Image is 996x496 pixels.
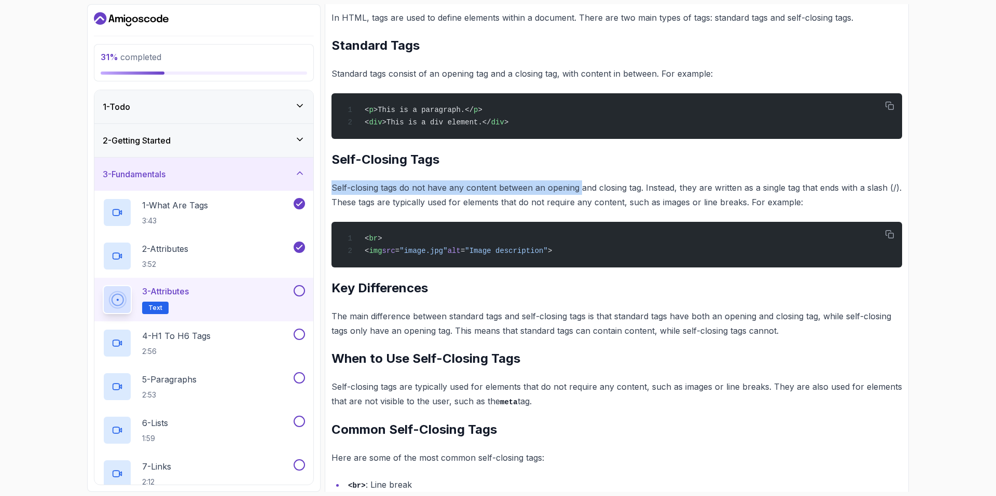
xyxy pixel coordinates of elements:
button: 2-Getting Started [94,124,313,157]
span: > [478,106,482,114]
p: 3:43 [142,216,208,226]
span: > [504,118,508,126]
p: 5 - Paragraphs [142,373,197,386]
h2: Key Differences [331,280,902,296]
span: div [369,118,382,126]
span: Text [148,304,162,312]
button: 3-Fundamentals [94,158,313,191]
button: 2-Attributes3:52 [103,242,305,271]
p: 1 - What Are Tags [142,199,208,211]
li: : Line break [345,477,902,492]
p: 1:59 [142,433,168,444]
span: > [548,247,552,255]
p: 2:12 [142,477,171,487]
span: < [365,234,369,243]
span: p [474,106,478,114]
p: 6 - Lists [142,417,168,429]
p: 4 - H1 To H6 Tags [142,330,211,342]
span: img [369,247,382,255]
span: = [395,247,399,255]
p: Standard tags consist of an opening tag and a closing tag, with content in between. For example: [331,66,902,81]
p: 2:56 [142,346,211,357]
span: br [369,234,378,243]
h2: Self-Closing Tags [331,151,902,168]
h2: Standard Tags [331,37,902,54]
p: Here are some of the most common self-closing tags: [331,450,902,465]
p: 3:52 [142,259,188,270]
span: "image.jpg" [399,247,447,255]
p: Self-closing tags are typically used for elements that do not require any content, such as images... [331,379,902,409]
p: 2 - Attributes [142,243,188,255]
button: 1-Todo [94,90,313,123]
p: The main difference between standard tags and self-closing tags is that standard tags have both a... [331,309,902,338]
span: > [378,234,382,243]
button: 1-What Are Tags3:43 [103,198,305,227]
span: >This is a div element.</ [382,118,491,126]
p: In HTML, tags are used to define elements within a document. There are two main types of tags: st... [331,10,902,25]
code: <br> [348,481,366,490]
span: src [382,247,395,255]
h2: When to Use Self-Closing Tags [331,350,902,367]
span: div [491,118,504,126]
span: p [369,106,373,114]
span: alt [448,247,461,255]
button: 4-H1 To H6 Tags2:56 [103,329,305,358]
span: < [365,118,369,126]
button: 3-AttributesText [103,285,305,314]
p: 2:53 [142,390,197,400]
h2: Common Self-Closing Tags [331,421,902,438]
a: Dashboard [94,11,169,27]
span: >This is a paragraph.</ [374,106,474,114]
h3: 2 - Getting Started [103,134,171,147]
p: 7 - Links [142,460,171,473]
span: = [461,247,465,255]
code: meta [500,398,518,406]
h3: 1 - Todo [103,101,130,113]
p: Self-closing tags do not have any content between an opening and closing tag. Instead, they are w... [331,180,902,209]
span: "Image description" [465,247,548,255]
button: 6-Lists1:59 [103,416,305,445]
p: 3 - Attributes [142,285,189,297]
h3: 3 - Fundamentals [103,168,165,180]
span: < [365,247,369,255]
span: 31 % [101,52,118,62]
span: completed [101,52,161,62]
span: < [365,106,369,114]
button: 5-Paragraphs2:53 [103,372,305,401]
button: 7-Links2:12 [103,459,305,488]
